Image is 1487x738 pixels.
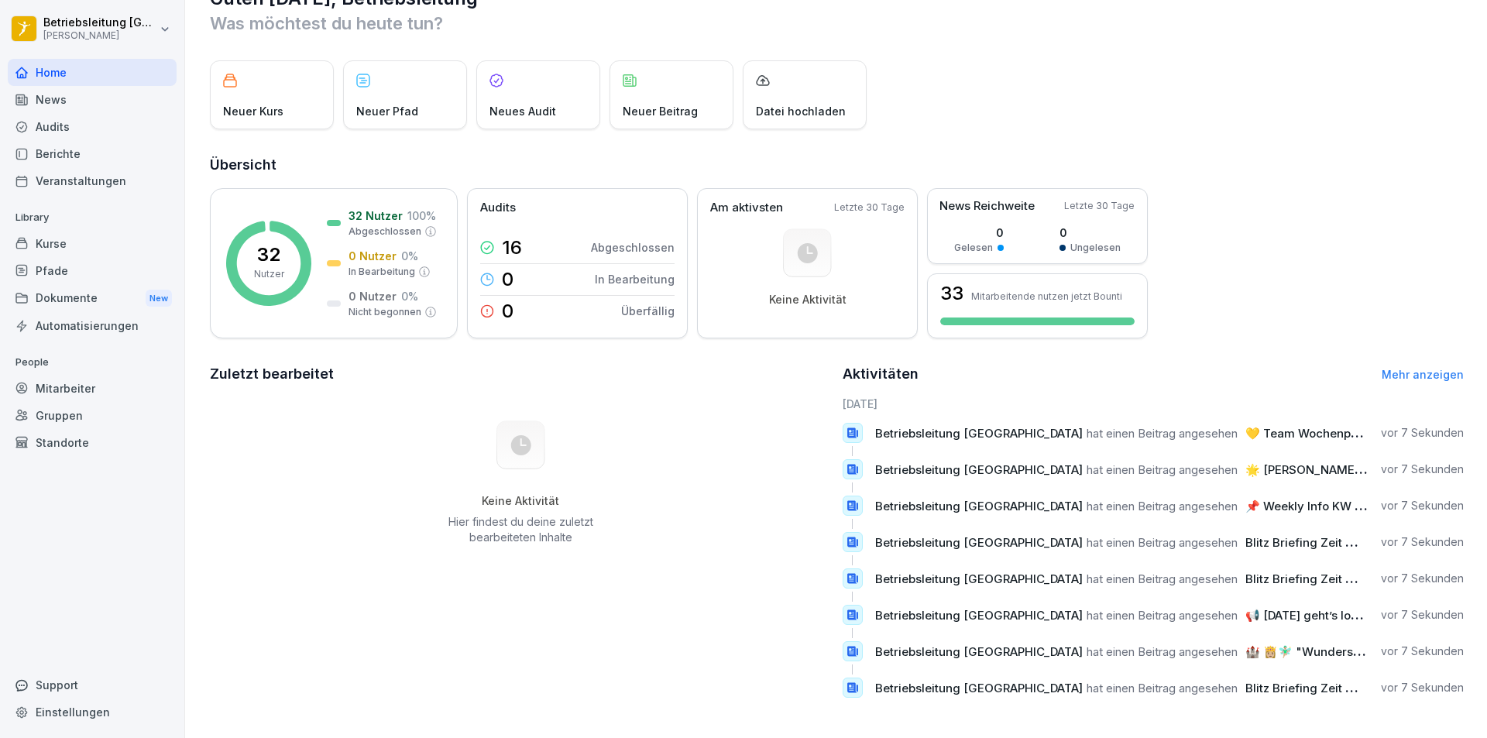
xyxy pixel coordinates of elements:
[8,671,177,699] div: Support
[1087,572,1238,586] span: hat einen Beitrag angesehen
[8,113,177,140] a: Audits
[8,284,177,313] a: DokumenteNew
[875,499,1083,513] span: Betriebsleitung [GEOGRAPHIC_DATA]
[1381,571,1464,586] p: vor 7 Sekunden
[769,293,847,307] p: Keine Aktivität
[875,681,1083,695] span: Betriebsleitung [GEOGRAPHIC_DATA]
[1381,607,1464,623] p: vor 7 Sekunden
[349,288,397,304] p: 0 Nutzer
[710,199,783,217] p: Am aktivsten
[480,199,516,217] p: Audits
[8,312,177,339] a: Automatisierungen
[8,699,177,726] a: Einstellungen
[1064,199,1135,213] p: Letzte 30 Tage
[8,284,177,313] div: Dokumente
[349,208,403,224] p: 32 Nutzer
[1381,680,1464,695] p: vor 7 Sekunden
[442,514,599,545] p: Hier findest du deine zuletzt bearbeiteten Inhalte
[502,302,513,321] p: 0
[591,239,675,256] p: Abgeschlossen
[8,86,177,113] a: News
[8,350,177,375] p: People
[8,230,177,257] a: Kurse
[1382,368,1464,381] a: Mehr anzeigen
[210,363,832,385] h2: Zuletzt bearbeitet
[8,59,177,86] a: Home
[1087,426,1238,441] span: hat einen Beitrag angesehen
[1059,225,1121,241] p: 0
[875,644,1083,659] span: Betriebsleitung [GEOGRAPHIC_DATA]
[349,265,415,279] p: In Bearbeitung
[954,241,993,255] p: Gelesen
[8,257,177,284] a: Pfade
[834,201,905,215] p: Letzte 30 Tage
[843,396,1465,412] h6: [DATE]
[8,429,177,456] a: Standorte
[223,103,283,119] p: Neuer Kurs
[875,426,1083,441] span: Betriebsleitung [GEOGRAPHIC_DATA]
[442,494,599,508] h5: Keine Aktivität
[595,271,675,287] p: In Bearbeitung
[43,30,156,41] p: [PERSON_NAME]
[8,375,177,402] a: Mitarbeiter
[8,167,177,194] a: Veranstaltungen
[971,290,1122,302] p: Mitarbeitende nutzen jetzt Bounti
[939,197,1035,215] p: News Reichweite
[1087,462,1238,477] span: hat einen Beitrag angesehen
[875,572,1083,586] span: Betriebsleitung [GEOGRAPHIC_DATA]
[254,267,284,281] p: Nutzer
[43,16,156,29] p: Betriebsleitung [GEOGRAPHIC_DATA]
[401,288,418,304] p: 0 %
[349,225,421,239] p: Abgeschlossen
[756,103,846,119] p: Datei hochladen
[349,248,397,264] p: 0 Nutzer
[349,305,421,319] p: Nicht begonnen
[146,290,172,307] div: New
[1087,499,1238,513] span: hat einen Beitrag angesehen
[210,11,1464,36] p: Was möchtest du heute tun?
[1070,241,1121,255] p: Ungelesen
[1381,644,1464,659] p: vor 7 Sekunden
[843,363,919,385] h2: Aktivitäten
[875,462,1083,477] span: Betriebsleitung [GEOGRAPHIC_DATA]
[489,103,556,119] p: Neues Audit
[1381,534,1464,550] p: vor 7 Sekunden
[1381,462,1464,477] p: vor 7 Sekunden
[621,303,675,319] p: Überfällig
[8,402,177,429] a: Gruppen
[401,248,418,264] p: 0 %
[875,608,1083,623] span: Betriebsleitung [GEOGRAPHIC_DATA]
[8,140,177,167] a: Berichte
[1381,425,1464,441] p: vor 7 Sekunden
[356,103,418,119] p: Neuer Pfad
[8,205,177,230] p: Library
[502,270,513,289] p: 0
[502,239,522,257] p: 16
[210,154,1464,176] h2: Übersicht
[940,284,963,303] h3: 33
[1087,608,1238,623] span: hat einen Beitrag angesehen
[875,535,1083,550] span: Betriebsleitung [GEOGRAPHIC_DATA]
[954,225,1004,241] p: 0
[1087,535,1238,550] span: hat einen Beitrag angesehen
[407,208,436,224] p: 100 %
[1087,644,1238,659] span: hat einen Beitrag angesehen
[1381,498,1464,513] p: vor 7 Sekunden
[257,245,280,264] p: 32
[623,103,698,119] p: Neuer Beitrag
[1087,681,1238,695] span: hat einen Beitrag angesehen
